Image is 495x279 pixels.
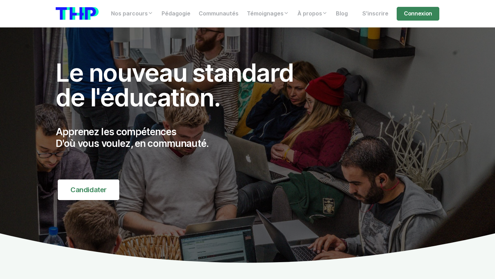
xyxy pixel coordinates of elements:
h1: Le nouveau standard de l'éducation. [56,60,309,110]
a: À propos [293,7,332,21]
a: Connexion [397,7,439,21]
img: logo [56,7,99,20]
a: Candidater [58,179,119,200]
p: Apprenez les compétences D'où vous voulez, en communauté. [56,126,309,149]
a: Pédagogie [157,7,195,21]
a: Nos parcours [107,7,157,21]
a: Blog [332,7,352,21]
a: Communautés [195,7,243,21]
a: Témoignages [243,7,293,21]
a: S'inscrire [358,7,393,21]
